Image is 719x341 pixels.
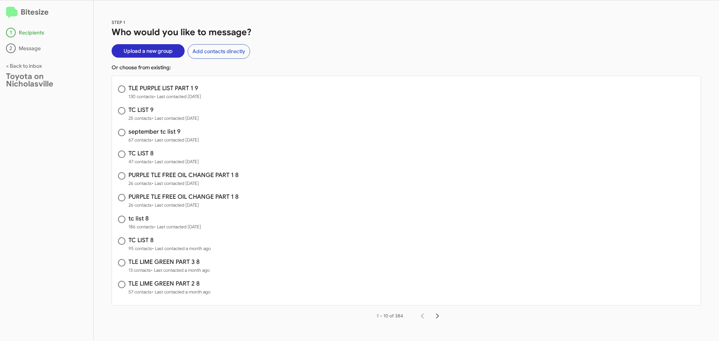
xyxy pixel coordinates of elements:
span: Upload a new group [124,44,173,58]
h3: TLE PURPLE LIST PART 1 9 [128,85,201,91]
div: Recipients [6,28,87,37]
a: < Back to inbox [6,63,42,69]
span: • Last contacted [DATE] [152,202,199,208]
span: STEP 1 [112,19,125,25]
span: • Last contacted [DATE] [152,180,199,186]
img: logo-minimal.svg [6,7,18,19]
span: 95 contacts [128,245,211,252]
p: Or choose from existing: [112,64,701,71]
span: 130 contacts [128,93,201,100]
span: 25 contacts [128,115,199,122]
button: Add contacts directly [188,44,250,59]
span: • Last contacted [DATE] [154,94,201,99]
h2: Bitesize [6,6,87,19]
button: Next page [430,308,445,323]
span: • Last contacted a month ago [152,289,210,295]
span: • Last contacted [DATE] [152,137,199,143]
span: • Last contacted [DATE] [154,224,201,229]
span: • Last contacted a month ago [152,246,211,251]
span: 186 contacts [128,223,201,231]
span: 47 contacts [128,158,199,165]
h3: TC LIST 8 [128,237,211,243]
div: 2 [6,43,16,53]
h3: TC LIST 9 [128,107,199,113]
span: 13 contacts [128,267,210,274]
h3: TLE LIME GREEN PART 3 8 [128,259,210,265]
button: Upload a new group [112,44,185,58]
h3: tc list 8 [128,216,201,222]
span: • Last contacted [DATE] [152,115,199,121]
h1: Who would you like to message? [112,26,701,38]
button: Previous page [415,308,430,323]
div: Message [6,43,87,53]
span: 26 contacts [128,180,239,187]
div: 1 – 10 of 384 [377,312,403,320]
span: 67 contacts [128,136,199,144]
h3: TLE LIME GREEN PART 2 8 [128,281,210,287]
span: • Last contacted [DATE] [152,159,199,164]
span: 26 contacts [128,201,239,209]
span: 57 contacts [128,288,210,296]
div: Toyota on Nicholasville [6,73,87,88]
h3: PURPLE TLE FREE OIL CHANGE PART 1 8 [128,194,239,200]
h3: PURPLE TLE FREE OIL CHANGE PART 1 8 [128,172,239,178]
span: • Last contacted a month ago [151,267,210,273]
div: 1 [6,28,16,37]
h3: TC LIST 8 [128,150,199,156]
h3: september tc list 9 [128,129,199,135]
